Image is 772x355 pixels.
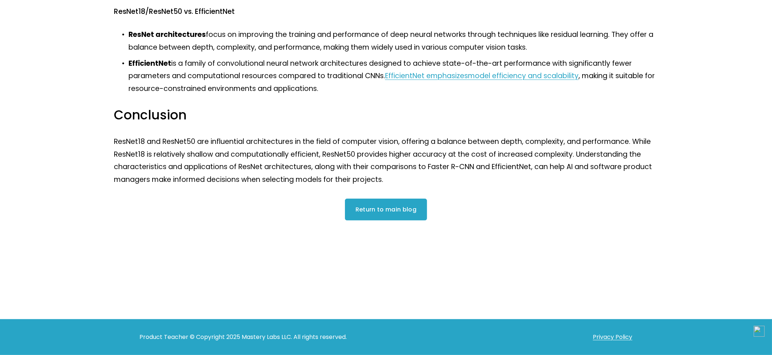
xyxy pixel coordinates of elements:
a: model efficiency and scalability [468,71,579,81]
a: Return to main blog [345,199,427,221]
a: Privacy Policy [593,332,632,343]
strong: EfficientNet [128,58,171,68]
p: is a family of convolutional neural network architectures designed to achieve state-of-the-art pe... [128,57,658,95]
h3: Conclusion [114,107,658,124]
a: EfficientNet emphasizes [385,71,468,81]
p: focus on improving the training and performance of deep neural networks through techniques like r... [128,28,658,54]
h4: ResNet18/ResNet50 vs. EfficientNet [114,7,658,17]
p: ResNet18 and ResNet50 are influential architectures in the field of computer vision, offering a b... [114,135,658,186]
strong: ResNet architectures [128,30,206,39]
p: Product Teacher © Copyright 2025 Mastery Labs LLC. All rights reserved. [140,332,464,343]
